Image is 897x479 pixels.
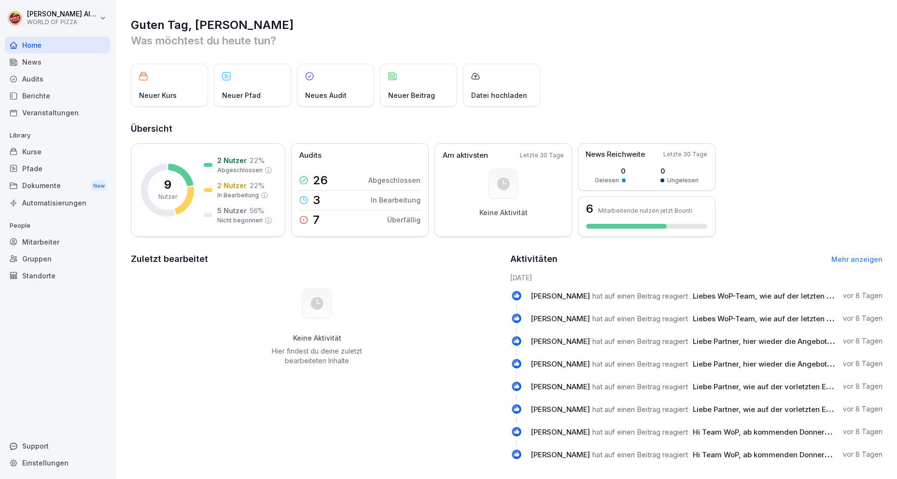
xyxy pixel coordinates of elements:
[250,180,265,191] p: 22 %
[5,454,110,471] a: Einstellungen
[843,427,883,437] p: vor 8 Tagen
[131,17,883,33] h1: Guten Tag, [PERSON_NAME]
[91,180,107,192] div: New
[843,450,883,459] p: vor 8 Tagen
[5,54,110,70] a: News
[131,33,883,48] p: Was möchtest du heute tun?
[595,176,619,185] p: Gelesen
[531,314,590,323] span: [PERSON_NAME]
[268,346,366,366] p: Hier findest du deine zuletzt bearbeiteten Inhalte
[5,37,110,54] a: Home
[531,427,590,437] span: [PERSON_NAME]
[217,155,247,165] p: 2 Nutzer
[222,90,261,100] p: Neuer Pfad
[592,450,688,459] span: hat auf einen Beitrag reagiert
[5,177,110,195] a: DokumenteNew
[592,291,688,301] span: hat auf einen Beitrag reagiert
[843,314,883,323] p: vor 8 Tagen
[164,179,171,191] p: 9
[531,291,590,301] span: [PERSON_NAME]
[843,336,883,346] p: vor 8 Tagen
[471,90,527,100] p: Datei hochladen
[592,427,688,437] span: hat auf einen Beitrag reagiert
[843,404,883,414] p: vor 8 Tagen
[5,70,110,87] a: Audits
[268,334,366,342] h5: Keine Aktivität
[217,180,247,191] p: 2 Nutzer
[5,194,110,211] a: Automatisierungen
[368,175,420,185] p: Abgeschlossen
[510,252,558,266] h2: Aktivitäten
[250,205,264,216] p: 56 %
[5,250,110,267] a: Gruppen
[217,166,263,175] p: Abgeschlossen
[388,90,435,100] p: Neuer Beitrag
[5,438,110,454] div: Support
[313,175,328,186] p: 26
[27,10,98,18] p: [PERSON_NAME] Alhasood
[443,150,488,161] p: Am aktivsten
[831,255,883,263] a: Mehr anzeigen
[595,166,626,176] p: 0
[217,216,263,225] p: Nicht begonnen
[667,176,699,185] p: Ungelesen
[5,233,110,250] a: Mitarbeiter
[843,359,883,369] p: vor 8 Tagen
[843,291,883,301] p: vor 8 Tagen
[131,252,504,266] h2: Zuletzt bearbeitet
[387,215,420,225] p: Überfällig
[5,104,110,121] a: Veranstaltungen
[299,150,322,161] p: Audits
[592,314,688,323] span: hat auf einen Beitrag reagiert
[217,191,259,200] p: In Bearbeitung
[510,273,883,283] h6: [DATE]
[158,192,177,201] p: Nutzer
[5,177,110,195] div: Dokumente
[313,194,320,206] p: 3
[5,218,110,233] p: People
[531,359,590,369] span: [PERSON_NAME]
[5,128,110,143] p: Library
[131,122,883,136] h2: Übersicht
[660,166,699,176] p: 0
[139,90,177,100] p: Neuer Kurs
[479,208,528,217] p: Keine Aktivität
[250,155,265,165] p: 22 %
[305,90,347,100] p: Neues Audit
[371,195,420,205] p: In Bearbeitung
[592,337,688,346] span: hat auf einen Beitrag reagiert
[27,19,98,26] p: WORLD OF PIZZA
[531,405,590,414] span: [PERSON_NAME]
[592,405,688,414] span: hat auf einen Beitrag reagiert
[313,214,320,226] p: 7
[5,160,110,177] a: Pfade
[531,450,590,459] span: [PERSON_NAME]
[5,143,110,160] a: Kurse
[217,205,247,216] p: 5 Nutzer
[592,382,688,391] span: hat auf einen Beitrag reagiert
[592,359,688,369] span: hat auf einen Beitrag reagiert
[843,382,883,391] p: vor 8 Tagen
[598,207,692,214] p: Mitarbeitende nutzen jetzt Bounti
[5,87,110,104] a: Berichte
[531,382,590,391] span: [PERSON_NAME]
[5,267,110,284] a: Standorte
[520,151,564,160] p: Letzte 30 Tage
[663,150,707,159] p: Letzte 30 Tage
[586,149,645,160] p: News Reichweite
[531,337,590,346] span: [PERSON_NAME]
[586,203,593,215] h3: 6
